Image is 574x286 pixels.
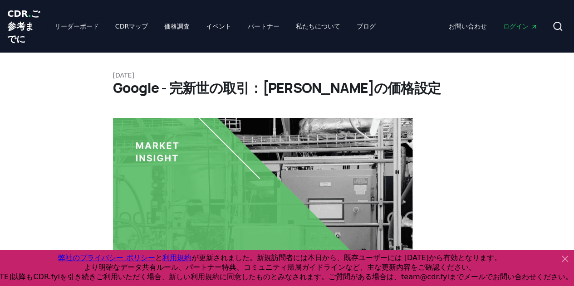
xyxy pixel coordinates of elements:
a: パートナー [240,18,287,34]
font: ご参考までに [7,8,40,44]
font: イベント [206,23,231,30]
font: . [28,8,31,19]
a: 私たちについて [289,18,348,34]
nav: 主要 [442,18,545,34]
a: CDR.ご参考までに [7,7,40,45]
a: ログイン [496,18,545,34]
font: Google - 完新世の取引：[PERSON_NAME]の価格設定 [113,78,441,97]
font: リーダーボード [54,23,99,30]
font: ログイン [503,23,529,30]
font: CDR [7,8,28,19]
a: CDRマップ [108,18,155,34]
nav: 主要 [47,18,383,34]
a: 価格調査 [157,18,197,34]
a: ブログ [349,18,383,34]
font: パートナー [248,23,280,30]
font: CDRマップ [115,23,148,30]
a: お問い合わせ [442,18,494,34]
font: 私たちについて [296,23,340,30]
font: お問い合わせ [449,23,487,30]
font: [DATE] [113,72,134,79]
font: 価格調査 [164,23,190,30]
font: ブログ [357,23,376,30]
a: リーダーボード [47,18,106,34]
a: イベント [199,18,239,34]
